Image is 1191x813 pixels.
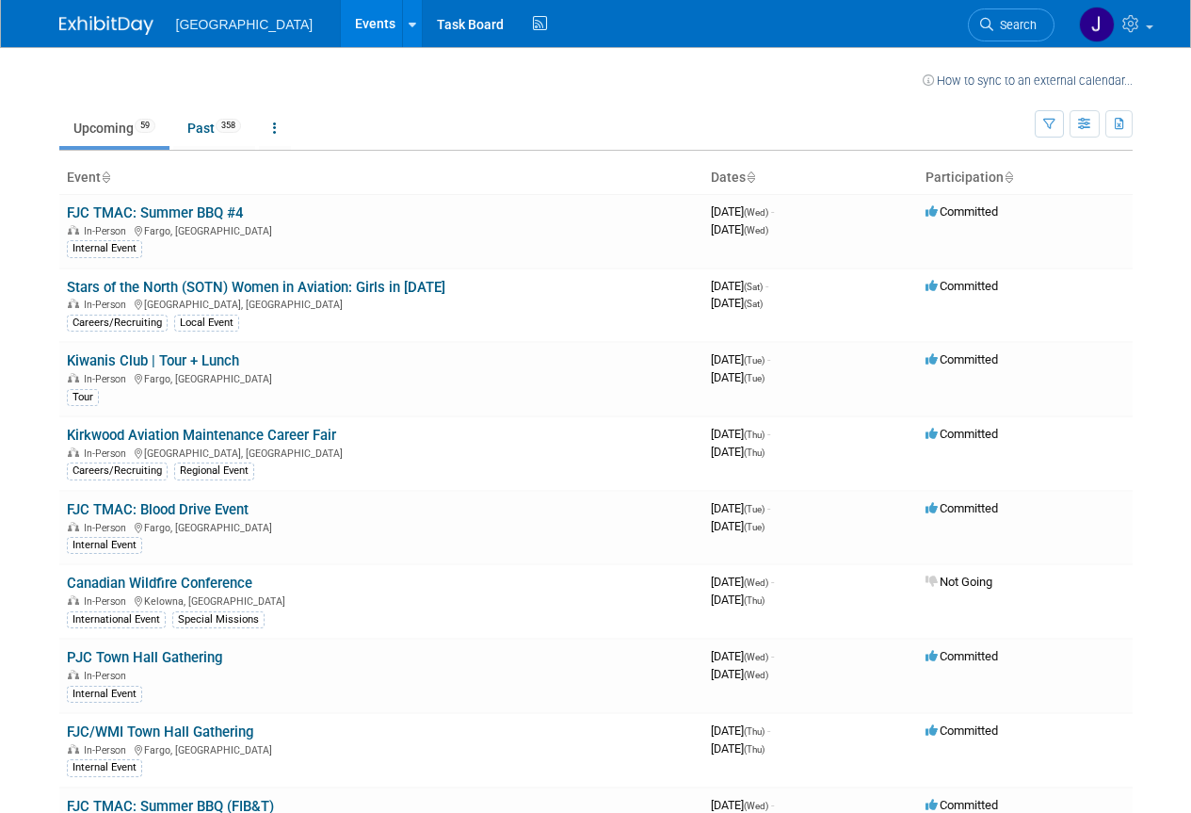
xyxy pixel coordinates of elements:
[711,427,770,441] span: [DATE]
[67,427,336,444] a: Kirkwood Aviation Maintenance Career Fair
[925,352,998,366] span: Committed
[744,577,768,588] span: (Wed)
[771,575,774,589] span: -
[67,501,249,518] a: FJC TMAC: Blood Drive Event
[711,593,764,607] span: [DATE]
[135,119,155,133] span: 59
[771,649,774,663] span: -
[744,207,768,218] span: (Wed)
[925,279,998,293] span: Committed
[59,16,153,35] img: ExhibitDay
[67,724,253,740] a: FJC/WMI Town Hall Gathering
[84,670,132,682] span: In-Person
[744,652,768,662] span: (Wed)
[84,373,132,385] span: In-Person
[925,575,992,589] span: Not Going
[744,801,768,811] span: (Wed)
[67,352,239,369] a: Kiwanis Club | Tour + Lunch
[746,170,755,185] a: Sort by Start Date
[925,724,998,738] span: Committed
[67,204,243,221] a: FJC TMAC: Summer BBQ #4
[67,445,696,460] div: [GEOGRAPHIC_DATA], [GEOGRAPHIC_DATA]
[67,222,696,237] div: Fargo, [GEOGRAPHIC_DATA]
[67,593,696,608] div: Kelowna, [GEOGRAPHIC_DATA]
[1079,7,1115,42] img: Jeremy Sobolik
[767,352,770,366] span: -
[744,504,764,514] span: (Tue)
[174,463,254,480] div: Regional Event
[711,352,770,366] span: [DATE]
[925,501,998,515] span: Committed
[67,389,99,406] div: Tour
[711,724,770,738] span: [DATE]
[84,522,132,534] span: In-Person
[67,370,696,385] div: Fargo, [GEOGRAPHIC_DATA]
[925,798,998,812] span: Committed
[767,724,770,738] span: -
[744,522,764,532] span: (Tue)
[925,427,998,441] span: Committed
[744,225,768,236] span: (Wed)
[59,110,169,146] a: Upcoming59
[68,373,79,382] img: In-Person Event
[744,595,764,606] span: (Thu)
[84,225,132,237] span: In-Person
[84,595,132,608] span: In-Person
[711,649,774,663] span: [DATE]
[711,296,763,310] span: [DATE]
[176,17,314,32] span: [GEOGRAPHIC_DATA]
[711,279,768,293] span: [DATE]
[67,575,252,592] a: Canadian Wildfire Conference
[172,611,265,628] div: Special Missions
[744,726,764,737] span: (Thu)
[744,373,764,383] span: (Tue)
[744,670,768,680] span: (Wed)
[765,279,768,293] span: -
[711,222,768,236] span: [DATE]
[67,686,142,703] div: Internal Event
[744,355,764,366] span: (Tue)
[68,595,79,605] img: In-Person Event
[68,744,79,754] img: In-Person Event
[711,741,764,756] span: [DATE]
[923,73,1133,88] a: How to sync to an external calendar...
[767,501,770,515] span: -
[771,204,774,219] span: -
[703,162,918,194] th: Dates
[67,240,142,257] div: Internal Event
[968,8,1054,41] a: Search
[711,519,764,533] span: [DATE]
[67,759,142,776] div: Internal Event
[925,649,998,663] span: Committed
[67,537,142,554] div: Internal Event
[711,667,768,681] span: [DATE]
[918,162,1133,194] th: Participation
[101,170,110,185] a: Sort by Event Name
[767,427,770,441] span: -
[67,315,168,332] div: Careers/Recruiting
[993,18,1037,32] span: Search
[711,501,770,515] span: [DATE]
[67,611,166,628] div: International Event
[67,519,696,534] div: Fargo, [GEOGRAPHIC_DATA]
[711,798,774,812] span: [DATE]
[711,204,774,219] span: [DATE]
[84,447,132,460] span: In-Person
[744,447,764,458] span: (Thu)
[744,299,763,309] span: (Sat)
[711,445,764,459] span: [DATE]
[771,798,774,812] span: -
[84,299,132,311] span: In-Person
[1004,170,1013,185] a: Sort by Participation Type
[925,204,998,219] span: Committed
[84,744,132,756] span: In-Person
[68,225,79,235] img: In-Person Event
[174,315,239,332] div: Local Event
[173,110,255,146] a: Past358
[744,744,764,755] span: (Thu)
[59,162,703,194] th: Event
[67,649,222,666] a: PJC Town Hall Gathering
[67,463,168,480] div: Careers/Recruiting
[67,741,696,756] div: Fargo, [GEOGRAPHIC_DATA]
[711,575,774,589] span: [DATE]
